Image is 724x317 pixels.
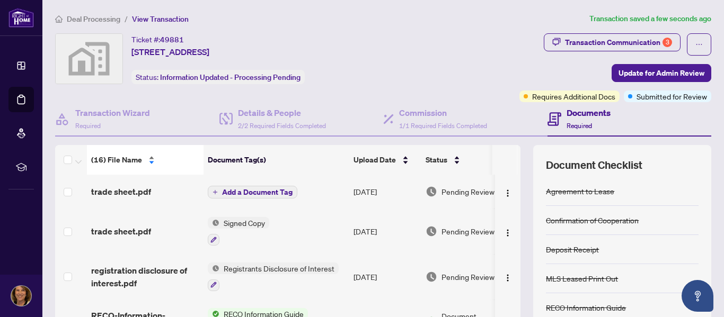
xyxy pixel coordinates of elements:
h4: Details & People [238,106,326,119]
th: Upload Date [349,145,421,175]
button: Add a Document Tag [208,186,297,198]
th: Document Tag(s) [204,145,349,175]
span: Signed Copy [219,217,269,229]
button: Update for Admin Review [612,64,711,82]
div: Ticket #: [131,33,184,46]
li: / [125,13,128,25]
span: trade sheet.pdf [91,185,151,198]
div: RECO Information Guide [546,302,626,313]
article: Transaction saved a few seconds ago [589,13,711,25]
span: home [55,15,63,23]
img: Profile Icon [11,286,31,306]
span: 2/2 Required Fields Completed [238,122,326,130]
button: Logo [499,223,516,240]
span: Registrants Disclosure of Interest [219,262,339,274]
span: (16) File Name [91,154,142,166]
span: Pending Review [442,186,495,197]
img: Document Status [426,225,437,237]
span: Status [426,154,447,166]
button: Transaction Communication3 [544,33,681,51]
img: Logo [504,189,512,197]
img: Status Icon [208,217,219,229]
button: Status IconSigned Copy [208,217,269,246]
th: Status [421,145,511,175]
th: (16) File Name [87,145,204,175]
td: [DATE] [349,209,421,254]
div: Agreement to Lease [546,185,614,197]
span: Update for Admin Review [619,65,704,81]
div: MLS Leased Print Out [546,273,618,284]
span: Required [75,122,101,130]
img: Status Icon [208,262,219,274]
h4: Transaction Wizard [75,106,150,119]
div: Transaction Communication [565,34,672,51]
img: Logo [504,229,512,237]
span: Pending Review [442,271,495,283]
span: Pending Review [442,225,495,237]
img: Document Status [426,186,437,197]
img: Document Status [426,271,437,283]
span: Deal Processing [67,14,120,24]
span: 49881 [160,35,184,44]
span: [STREET_ADDRESS] [131,46,209,58]
h4: Commission [399,106,487,119]
span: Requires Additional Docs [532,90,615,102]
img: Logo [504,274,512,282]
span: registration disclosure of interest.pdf [91,264,199,289]
div: Confirmation of Cooperation [546,214,639,226]
span: plus [213,189,218,195]
button: Logo [499,183,516,200]
div: Deposit Receipt [546,243,599,255]
span: trade sheet.pdf [91,225,151,238]
button: Add a Document Tag [208,185,297,199]
span: 1/1 Required Fields Completed [399,122,487,130]
h4: Documents [567,106,611,119]
span: Document Checklist [546,158,642,173]
span: View Transaction [132,14,189,24]
button: Open asap [682,280,713,312]
span: ellipsis [695,41,703,48]
img: logo [8,8,34,28]
span: Add a Document Tag [222,188,293,196]
span: Information Updated - Processing Pending [160,73,301,82]
div: Status: [131,70,305,84]
div: 3 [663,38,672,47]
button: Logo [499,268,516,285]
td: [DATE] [349,254,421,300]
span: Upload Date [354,154,396,166]
td: [DATE] [349,175,421,209]
span: Submitted for Review [637,90,707,102]
img: svg%3e [56,34,122,84]
span: Required [567,122,592,130]
button: Status IconRegistrants Disclosure of Interest [208,262,339,291]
